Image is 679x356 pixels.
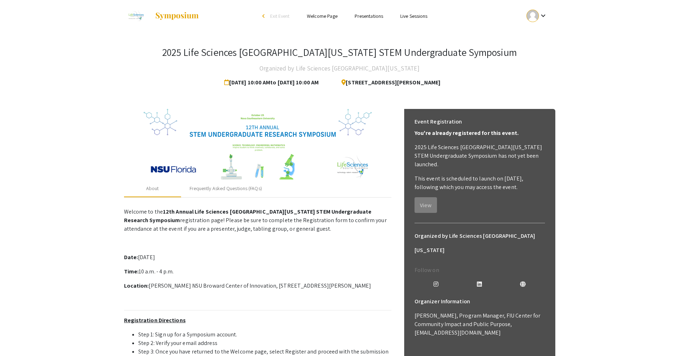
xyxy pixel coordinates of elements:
[415,311,545,337] p: [PERSON_NAME], Program Manager, FIU Center for Community Impact and Public Purpose, [EMAIL_ADDRES...
[539,11,547,20] mat-icon: Expand account dropdown
[270,13,290,19] span: Exit Event
[415,229,545,257] h6: Organized by Life Sciences [GEOGRAPHIC_DATA][US_STATE]
[415,174,545,192] p: This event is scheduled to launch on [DATE], following which you may access the event.
[5,324,30,351] iframe: Chat
[124,208,372,224] strong: 12th Annual Life Sciences [GEOGRAPHIC_DATA][US_STATE] STEM Undergraduate Research Symposium
[259,61,419,75] h4: Organized by Life Sciences [GEOGRAPHIC_DATA][US_STATE]
[224,75,322,90] span: [DATE] 10:00 AM to [DATE] 10:00 AM
[162,46,517,58] h3: 2025 Life Sciences [GEOGRAPHIC_DATA][US_STATE] STEM Undergraduate Symposium
[124,268,139,275] strong: Time:
[262,14,267,18] div: arrow_back_ios
[415,115,462,129] h6: Event Registration
[124,7,200,25] a: 2025 Life Sciences South Florida STEM Undergraduate Symposium
[190,185,262,192] div: Frequently Asked Questions (FAQs)
[144,109,372,180] img: 32153a09-f8cb-4114-bf27-cfb6bc84fc69.png
[519,8,555,24] button: Expand account dropdown
[415,129,545,137] p: You're already registered for this event.
[124,253,138,261] strong: Date:
[124,282,149,289] strong: Location:
[307,13,338,19] a: Welcome Page
[415,266,545,274] p: Follow on
[400,13,427,19] a: Live Sessions
[124,253,391,262] p: [DATE]
[138,339,391,347] li: Step 2: Verify your email address
[355,13,383,19] a: Presentations
[146,185,159,192] div: About
[124,7,148,25] img: 2025 Life Sciences South Florida STEM Undergraduate Symposium
[415,143,545,169] p: 2025 Life Sciences [GEOGRAPHIC_DATA][US_STATE] STEM Undergraduate Symposium has not yet been laun...
[415,197,437,213] button: View
[124,267,391,276] p: 10 a.m. - 4 p.m.
[124,316,186,324] u: Registration Directions
[155,12,199,20] img: Symposium by ForagerOne
[124,282,391,290] p: [PERSON_NAME] NSU Broward Center of Innovation, [STREET_ADDRESS][PERSON_NAME]
[138,330,391,339] li: Step 1: Sign up for a Symposium account.
[124,208,391,233] p: Welcome to the registration page! Please be sure to complete the Registration form to confirm you...
[336,75,441,90] span: [STREET_ADDRESS][PERSON_NAME]
[415,294,545,309] h6: Organizer Information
